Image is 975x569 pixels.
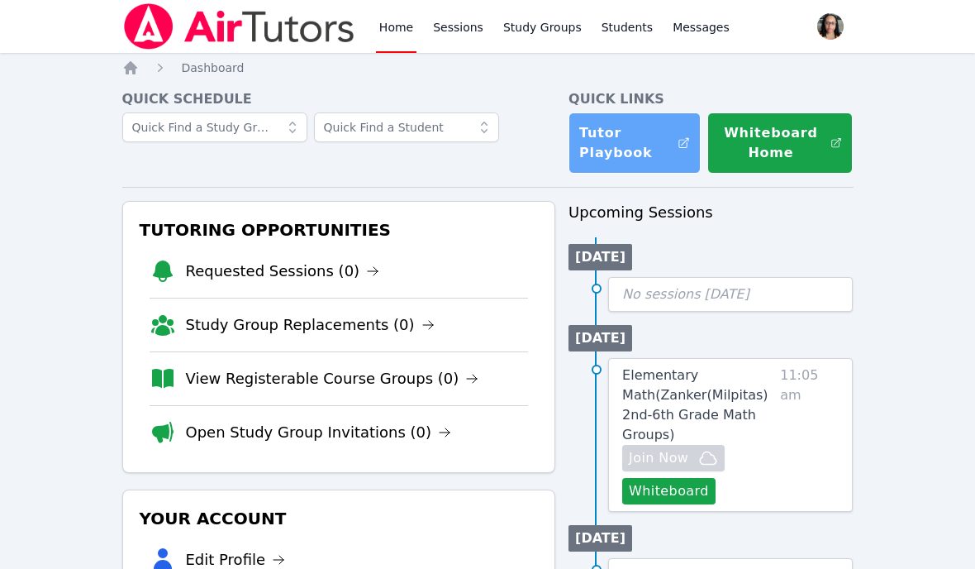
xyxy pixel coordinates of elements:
[136,215,542,245] h3: Tutoring Opportunities
[136,504,542,533] h3: Your Account
[182,61,245,74] span: Dashboard
[622,366,773,445] a: Elementary Math(Zanker(Milpitas) 2nd-6th Grade Math Groups)
[622,286,749,302] span: No sessions [DATE]
[314,112,499,142] input: Quick Find a Student
[122,89,556,109] h4: Quick Schedule
[568,112,701,174] a: Tutor Playbook
[629,448,688,468] span: Join Now
[568,525,632,552] li: [DATE]
[568,201,853,224] h3: Upcoming Sessions
[122,3,356,50] img: Air Tutors
[122,112,307,142] input: Quick Find a Study Group
[186,313,435,337] a: Study Group Replacements (0)
[182,60,245,76] a: Dashboard
[568,244,632,270] li: [DATE]
[673,19,730,36] span: Messages
[622,445,725,471] button: Join Now
[122,60,854,76] nav: Breadcrumb
[780,366,839,504] span: 11:05 am
[707,112,853,174] button: Whiteboard Home
[186,421,452,444] a: Open Study Group Invitations (0)
[622,367,768,442] span: Elementary Math ( Zanker(Milpitas) 2nd-6th Grade Math Groups )
[622,478,716,504] button: Whiteboard
[186,367,479,390] a: View Registerable Course Groups (0)
[568,325,632,351] li: [DATE]
[568,89,853,109] h4: Quick Links
[186,260,380,283] a: Requested Sessions (0)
